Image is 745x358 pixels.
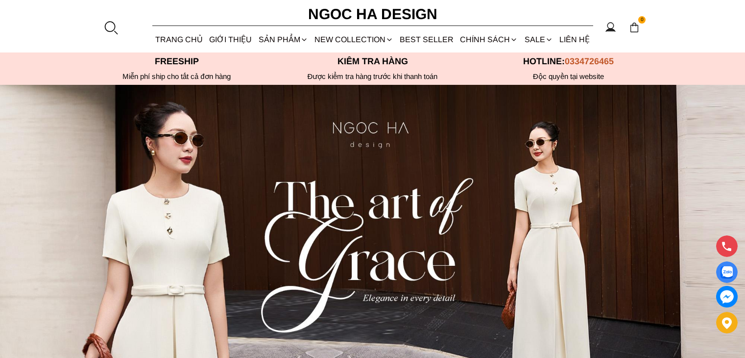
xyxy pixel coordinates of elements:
[521,26,556,52] a: SALE
[629,22,640,33] img: img-CART-ICON-ksit0nf1
[255,26,311,52] div: SẢN PHẨM
[397,26,457,52] a: BEST SELLER
[299,2,446,26] a: Ngoc Ha Design
[716,261,738,283] a: Display image
[721,266,733,279] img: Display image
[337,56,408,66] font: Kiểm tra hàng
[206,26,255,52] a: GIỚI THIỆU
[471,72,667,81] h6: Độc quyền tại website
[79,56,275,67] p: Freeship
[79,72,275,81] div: Miễn phí ship cho tất cả đơn hàng
[716,286,738,307] a: messenger
[275,72,471,81] p: Được kiểm tra hàng trước khi thanh toán
[471,56,667,67] p: Hotline:
[638,16,646,24] span: 0
[311,26,396,52] a: NEW COLLECTION
[556,26,593,52] a: LIÊN HỆ
[565,56,614,66] span: 0334726465
[152,26,206,52] a: TRANG CHỦ
[457,26,521,52] div: Chính sách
